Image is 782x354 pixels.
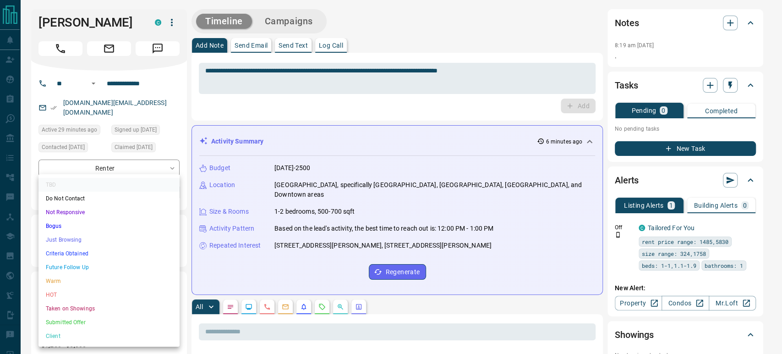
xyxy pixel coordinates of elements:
li: Just Browsing [38,233,180,247]
li: Criteria Obtained [38,247,180,260]
li: HOT [38,288,180,302]
li: Client [38,329,180,343]
li: Future Follow Up [38,260,180,274]
li: Submitted Offer [38,315,180,329]
li: Bogus [38,219,180,233]
li: Do Not Contact [38,192,180,205]
li: Not Responsive [38,205,180,219]
li: Taken on Showings [38,302,180,315]
li: Warm [38,274,180,288]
